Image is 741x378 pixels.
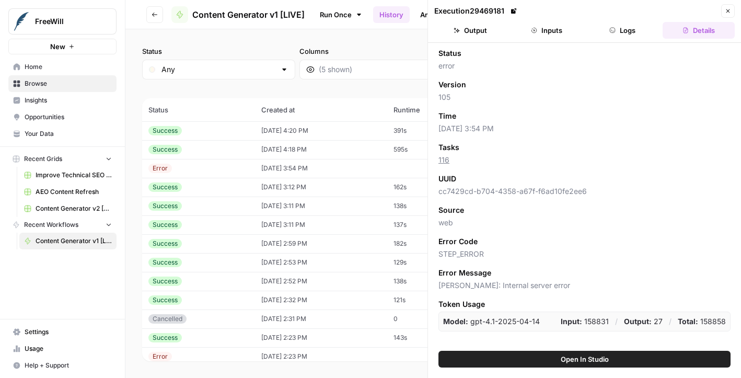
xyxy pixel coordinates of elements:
button: New [8,39,117,54]
span: Usage [25,344,112,353]
span: Settings [25,327,112,337]
span: Tasks [438,142,459,153]
div: Cancelled [148,314,187,324]
td: [DATE] 2:23 PM [255,328,387,347]
button: Workspace: FreeWill [8,8,117,35]
span: Token Usage [438,299,731,310]
div: Success [148,239,182,248]
div: Success [148,220,182,230]
span: cc7429cd-b704-4358-a67f-f6ad10fe2ee6 [438,186,731,197]
a: Settings [8,324,117,340]
a: 116 [438,155,449,164]
a: Content Generator v1 [LIVE] [19,233,117,249]
span: Time [438,111,456,121]
td: [DATE] 3:12 PM [255,178,387,197]
span: error [438,61,731,71]
td: 121s [387,291,474,310]
td: 129s [387,253,474,272]
a: Browse [8,75,117,92]
td: 162s [387,178,474,197]
p: 158858 [678,316,726,327]
strong: Output: [624,317,652,326]
td: [DATE] 2:53 PM [255,253,387,272]
th: Status [142,98,255,121]
td: 137s [387,215,474,234]
td: [DATE] 2:59 PM [255,234,387,253]
div: Success [148,201,182,211]
span: Status [438,48,461,59]
span: Content Generator v1 [LIVE] [192,8,305,21]
div: Error [148,352,172,361]
button: Logs [587,22,659,39]
a: Insights [8,92,117,109]
td: [DATE] 2:52 PM [255,272,387,291]
p: / [669,316,671,327]
button: Output [434,22,506,39]
label: Columns [299,46,453,56]
td: 391s [387,121,474,140]
p: gpt-4.1-2025-04-14 [443,316,540,327]
td: [DATE] 2:23 PM [255,347,387,366]
td: [DATE] 2:31 PM [255,310,387,328]
td: 138s [387,197,474,215]
span: (6506 records) [142,79,724,98]
span: [DATE] 3:54 PM [438,123,731,134]
span: Recent Workflows [24,220,78,230]
span: Error Message [438,268,491,278]
div: Success [148,277,182,286]
span: Your Data [25,129,112,139]
td: 138s [387,272,474,291]
div: Success [148,126,182,135]
span: Open In Studio [561,354,609,364]
div: Success [148,258,182,267]
p: 27 [624,316,663,327]
div: Success [148,295,182,305]
td: [DATE] 2:32 PM [255,291,387,310]
span: Opportunities [25,112,112,122]
span: Home [25,62,112,72]
td: 595s [387,140,474,159]
span: 105 [438,92,731,102]
strong: Model: [443,317,468,326]
span: Content Generator v1 [LIVE] [36,236,112,246]
a: Your Data [8,125,117,142]
span: Content Generator v2 [DRAFT] Test [36,204,112,213]
span: New [50,41,65,52]
td: [DATE] 4:18 PM [255,140,387,159]
span: Browse [25,79,112,88]
span: Recent Grids [24,154,62,164]
input: Any [161,64,276,75]
strong: Input: [561,317,582,326]
td: [DATE] 3:11 PM [255,215,387,234]
td: 143s [387,328,474,347]
span: Help + Support [25,361,112,370]
div: Success [148,182,182,192]
a: Content Generator v2 [DRAFT] Test [19,200,117,217]
td: [DATE] 3:11 PM [255,197,387,215]
td: 182s [387,234,474,253]
div: Error [148,164,172,173]
input: (5 shown) [319,64,433,75]
td: 0 [387,310,474,328]
a: Analytics [414,6,457,23]
th: Created at [255,98,387,121]
a: Home [8,59,117,75]
label: Status [142,46,295,56]
span: Source [438,205,464,215]
a: AEO Content Refresh [19,184,117,200]
a: Run Once [313,6,369,24]
th: Runtime [387,98,474,121]
button: Recent Grids [8,151,117,167]
span: Error Code [438,236,478,247]
span: [PERSON_NAME]: Internal server error [438,280,731,291]
p: / [615,316,618,327]
div: Execution 29469181 [434,6,519,16]
span: FreeWill [35,16,98,27]
strong: Total: [678,317,698,326]
span: web [438,217,731,228]
a: Opportunities [8,109,117,125]
div: Success [148,333,182,342]
a: History [373,6,410,23]
span: Improve Technical SEO for Page [36,170,112,180]
button: Open In Studio [438,351,731,368]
